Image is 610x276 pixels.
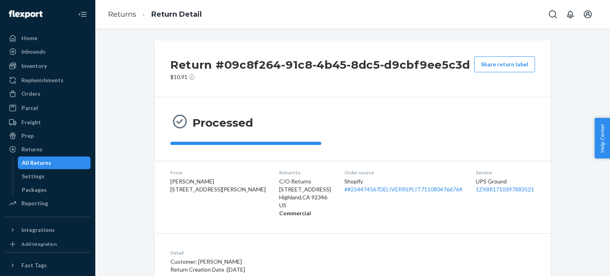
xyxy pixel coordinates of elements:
[21,145,42,153] div: Returns
[279,178,332,185] p: C/O Returns
[595,118,610,158] button: Help Center
[21,76,64,84] div: Replenishments
[476,186,534,193] a: 1ZX8R1710397883521
[279,193,332,201] p: Highland , CA 92346
[279,185,332,193] p: [STREET_ADDRESS]
[170,178,266,193] span: [PERSON_NAME] [STREET_ADDRESS][PERSON_NAME]
[5,143,91,156] a: Returns
[151,10,202,19] a: Return Detail
[75,6,91,22] button: Close Navigation
[18,156,91,169] a: All Returns
[21,90,41,98] div: Orders
[545,6,561,22] button: Open Search Box
[476,178,507,185] span: UPS Ground
[5,74,91,87] a: Replenishments
[344,169,463,176] dt: Order source
[5,116,91,129] a: Freight
[9,10,42,18] img: Flexport logo
[21,226,55,234] div: Integrations
[18,183,91,196] a: Packages
[5,32,91,44] a: Home
[170,266,390,274] p: Return Creation Date : [DATE]
[279,210,311,216] strong: Commercial
[344,178,463,193] div: Shopify
[22,172,44,180] div: Settings
[22,159,51,167] div: All Returns
[170,73,470,81] p: $10.91
[21,34,37,42] div: Home
[170,169,266,176] dt: From
[21,241,57,247] div: Add Integration
[5,197,91,210] a: Reporting
[5,87,91,100] a: Orders
[5,129,91,142] a: Prep
[5,45,91,58] a: Inbounds
[170,249,390,256] dt: Detail
[21,199,48,207] div: Reporting
[476,169,535,176] dt: Service
[21,104,38,112] div: Parcel
[344,186,462,193] a: ##254474567DELIVERRSPLIT7110804766764
[580,6,596,22] button: Open account menu
[21,48,46,56] div: Inbounds
[21,118,41,126] div: Freight
[279,201,332,209] p: US
[108,10,136,19] a: Returns
[562,6,578,22] button: Open notifications
[193,116,253,130] h3: Processed
[102,3,208,26] ol: breadcrumbs
[170,258,390,266] p: Customer: [PERSON_NAME]
[5,102,91,114] a: Parcel
[170,56,470,73] h2: Return #09c8f264-91c8-4b45-8dc5-d9cbf9ee5c3d
[18,170,91,183] a: Settings
[21,261,47,269] div: Fast Tags
[5,239,91,249] a: Add Integration
[21,62,47,70] div: Inventory
[5,224,91,236] button: Integrations
[22,186,47,194] div: Packages
[5,259,91,272] button: Fast Tags
[279,169,332,176] dt: Return to
[5,60,91,72] a: Inventory
[474,56,535,72] button: Share return label
[21,132,34,140] div: Prep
